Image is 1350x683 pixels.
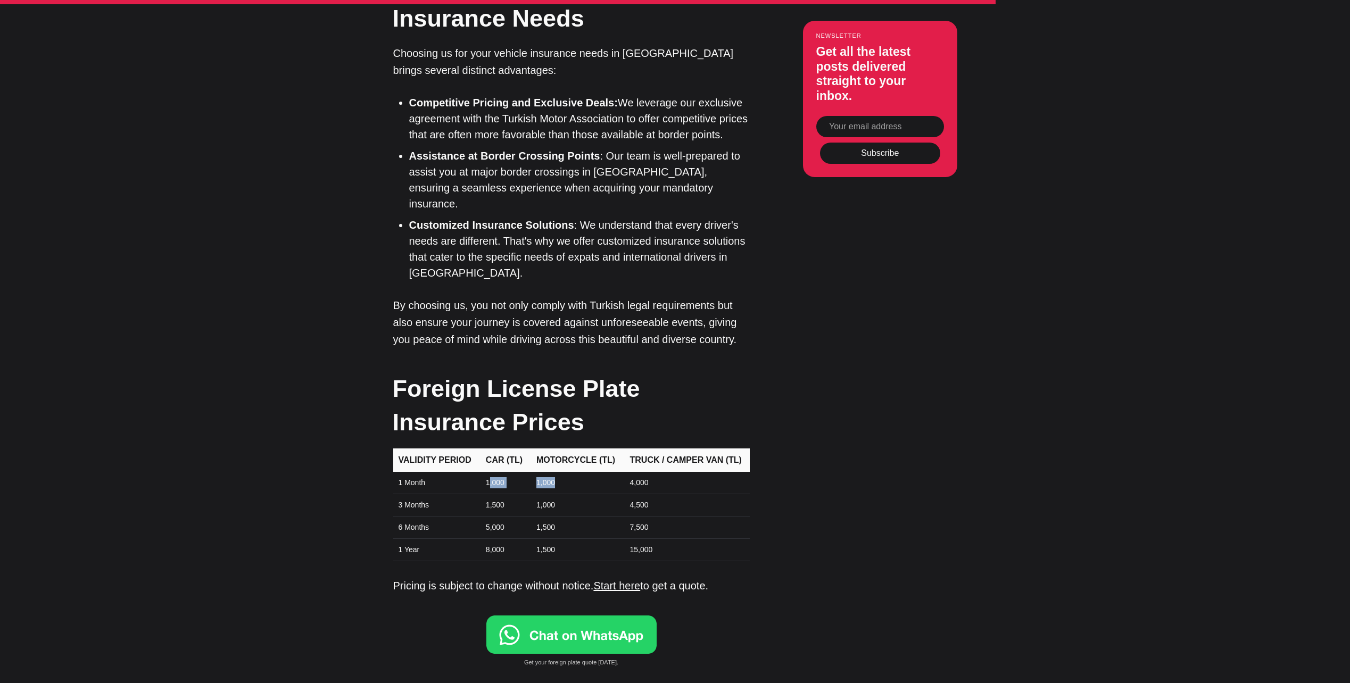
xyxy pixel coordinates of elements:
th: MOTORCYCLE (TL) [530,448,624,472]
td: 1,500 [530,539,624,561]
h3: Get all the latest posts delivered straight to your inbox. [816,45,944,103]
strong: Assistance at Border Crossing Points [409,150,600,162]
td: 5,000 [479,517,530,539]
td: 3 Months [393,494,479,517]
p: By choosing us, you not only comply with Turkish legal requirements but also ensure your journey ... [393,297,750,348]
td: 1,000 [530,494,624,517]
button: Subscribe [820,142,940,163]
td: 7,500 [624,517,750,539]
td: 6 Months [393,517,479,539]
td: 1,500 [530,517,624,539]
strong: Competitive Pricing and Exclusive Deals: [409,97,618,109]
strong: Customized Insurance Solutions [409,219,574,231]
td: 1,000 [479,472,530,494]
th: CAR (TL) [479,448,530,472]
h2: Foreign License Plate Insurance Prices [393,372,749,439]
p: Pricing is subject to change without notice. to get a quote. [393,577,750,594]
li: We leverage our exclusive agreement with the Turkish Motor Association to offer competitive price... [409,95,750,143]
li: : Our team is well-prepared to assist you at major border crossings in [GEOGRAPHIC_DATA], ensurin... [409,148,750,212]
input: Your email address [816,115,944,137]
th: TRUCK / CAMPER VAN (TL) [624,448,750,472]
td: 4,000 [624,472,750,494]
th: VALIDITY PERIOD [393,448,479,472]
td: 1,000 [530,472,624,494]
td: 1,500 [479,494,530,517]
td: 15,000 [624,539,750,561]
span: Get your foreign plate quote [DATE]. [524,659,618,665]
td: 1 Month [393,472,479,494]
small: Newsletter [816,32,944,39]
td: 1 Year [393,539,479,561]
td: 4,500 [624,494,750,517]
li: : We understand that every driver's needs are different. That's why we offer customized insurance... [409,217,750,281]
p: Choosing us for your vehicle insurance needs in [GEOGRAPHIC_DATA] brings several distinct advanta... [393,45,750,79]
a: Start here [593,580,640,592]
td: 8,000 [479,539,530,561]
